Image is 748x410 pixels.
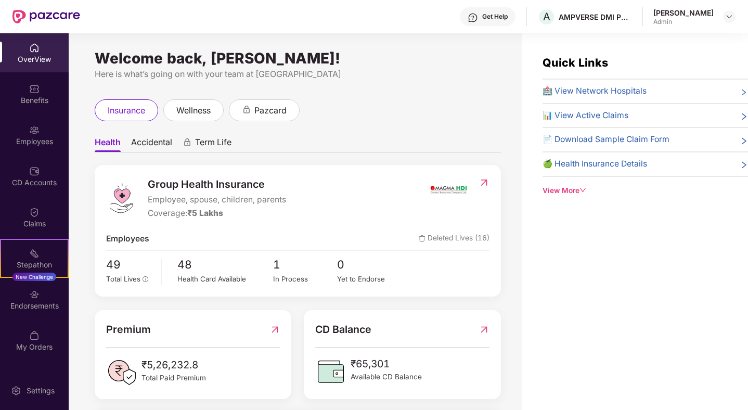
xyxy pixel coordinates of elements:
div: Coverage: [148,207,286,220]
img: svg+xml;base64,PHN2ZyBpZD0iTXlfT3JkZXJzIiBkYXRhLW5hbWU9Ik15IE9yZGVycyIgeG1sbnM9Imh0dHA6Ly93d3cudz... [29,330,40,341]
span: right [740,87,748,98]
img: svg+xml;base64,PHN2ZyB4bWxucz0iaHR0cDovL3d3dy53My5vcmcvMjAwMC9zdmciIHdpZHRoPSIyMSIgaGVpZ2h0PSIyMC... [29,248,40,259]
span: Quick Links [543,56,608,69]
span: 📄 Download Sample Claim Form [543,133,669,146]
span: Health [95,137,121,152]
img: svg+xml;base64,PHN2ZyBpZD0iSG9tZSIgeG1sbnM9Imh0dHA6Ly93d3cudzMub3JnLzIwMDAvc3ZnIiB3aWR0aD0iMjAiIG... [29,43,40,53]
img: logo [106,183,137,214]
div: Get Help [482,12,508,21]
img: RedirectIcon [269,322,280,338]
div: In Process [273,274,337,285]
div: [PERSON_NAME] [653,8,714,18]
img: svg+xml;base64,PHN2ZyBpZD0iU2V0dGluZy0yMHgyMCIgeG1sbnM9Imh0dHA6Ly93d3cudzMub3JnLzIwMDAvc3ZnIiB3aW... [11,386,21,396]
span: info-circle [143,276,149,283]
span: A [543,10,550,23]
div: New Challenge [12,273,56,281]
span: Premium [106,322,151,338]
img: PaidPremiumIcon [106,357,137,388]
span: right [740,111,748,122]
span: right [740,135,748,146]
span: 48 [177,256,273,273]
span: 🏥 View Network Hospitals [543,85,647,98]
div: View More [543,185,748,196]
div: animation [242,105,251,114]
span: pazcard [254,104,287,117]
span: 📊 View Active Claims [543,109,628,122]
div: animation [183,138,192,147]
img: deleteIcon [419,235,425,242]
img: RedirectIcon [479,177,489,188]
span: 1 [273,256,337,273]
span: Accidental [131,137,172,152]
div: Settings [23,386,58,396]
img: svg+xml;base64,PHN2ZyBpZD0iQmVuZWZpdHMiIHhtbG5zPSJodHRwOi8vd3d3LnczLm9yZy8yMDAwL3N2ZyIgd2lkdGg9Ij... [29,84,40,94]
span: Group Health Insurance [148,176,286,193]
div: Here is what’s going on with your team at [GEOGRAPHIC_DATA] [95,68,501,81]
span: 🍏 Health Insurance Details [543,158,647,171]
span: right [740,160,748,171]
span: Available CD Balance [351,371,422,382]
span: Total Paid Premium [141,373,206,383]
span: Total Lives [106,275,140,283]
div: AMPVERSE DMI PRIVATE LIMITED [559,12,631,22]
img: svg+xml;base64,PHN2ZyBpZD0iSGVscC0zMngzMiIgeG1sbnM9Imh0dHA6Ly93d3cudzMub3JnLzIwMDAvc3ZnIiB3aWR0aD... [468,12,478,23]
span: 49 [106,256,154,273]
span: Term Life [195,137,231,152]
span: Deleted Lives (16) [419,233,489,246]
img: svg+xml;base64,PHN2ZyBpZD0iRHJvcGRvd24tMzJ4MzIiIHhtbG5zPSJodHRwOi8vd3d3LnczLm9yZy8yMDAwL3N2ZyIgd2... [725,12,733,21]
img: RedirectIcon [479,322,489,338]
span: ₹5 Lakhs [187,208,223,218]
span: insurance [108,104,145,117]
img: svg+xml;base64,PHN2ZyBpZD0iQ2xhaW0iIHhtbG5zPSJodHRwOi8vd3d3LnczLm9yZy8yMDAwL3N2ZyIgd2lkdGg9IjIwIi... [29,207,40,217]
img: New Pazcare Logo [12,10,80,23]
div: Admin [653,18,714,26]
img: svg+xml;base64,PHN2ZyBpZD0iRW5kb3JzZW1lbnRzIiB4bWxucz0iaHR0cDovL3d3dy53My5vcmcvMjAwMC9zdmciIHdpZH... [29,289,40,300]
span: ₹5,26,232.8 [141,357,206,373]
span: 0 [337,256,401,273]
img: CDBalanceIcon [315,356,346,387]
div: Health Card Available [177,274,273,285]
img: insurerIcon [429,176,468,202]
div: Welcome back, [PERSON_NAME]! [95,54,501,62]
span: Employees [106,233,149,246]
span: down [579,187,587,194]
img: svg+xml;base64,PHN2ZyBpZD0iQ0RfQWNjb3VudHMiIGRhdGEtbmFtZT0iQ0QgQWNjb3VudHMiIHhtbG5zPSJodHRwOi8vd3... [29,166,40,176]
img: svg+xml;base64,PHN2ZyBpZD0iRW1wbG95ZWVzIiB4bWxucz0iaHR0cDovL3d3dy53My5vcmcvMjAwMC9zdmciIHdpZHRoPS... [29,125,40,135]
span: wellness [176,104,211,117]
div: Yet to Endorse [337,274,401,285]
span: Employee, spouse, children, parents [148,194,286,207]
span: CD Balance [315,322,371,338]
span: ₹65,301 [351,356,422,371]
div: Stepathon [1,260,68,270]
